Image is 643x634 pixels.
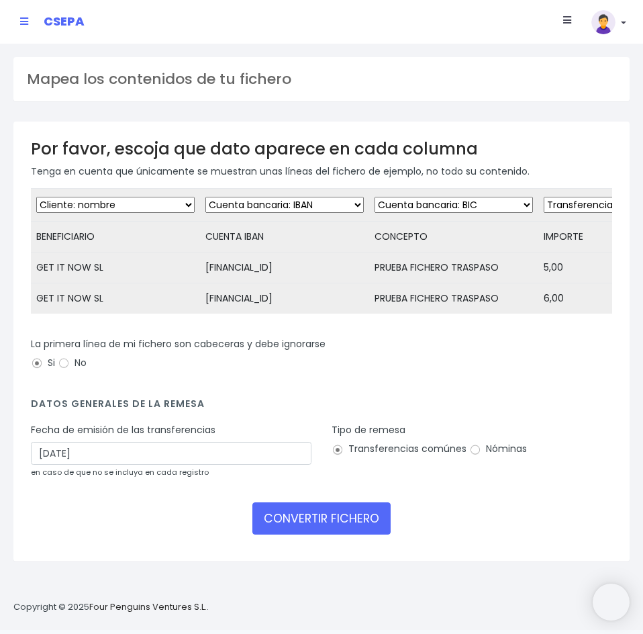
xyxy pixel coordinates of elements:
td: CONCEPTO [369,222,538,253]
img: profile [591,10,615,34]
h3: Por favor, escoja que dato aparece en cada columna [31,139,612,158]
small: en caso de que no se incluya en cada registro [31,467,209,478]
label: La primera línea de mi fichero son cabeceras y debe ignorarse [31,337,326,351]
h3: Mapea los contenidos de tu fichero [27,71,616,88]
td: PRUEBA FICHERO TRASPASO [369,283,538,314]
button: CONVERTIR FICHERO [252,502,391,535]
td: CUENTA IBAN [200,222,369,253]
span: CSEPA [44,13,85,30]
p: Tenga en cuenta que únicamente se muestran unas líneas del fichero de ejemplo, no todo su contenido. [31,164,612,179]
h4: Datos generales de la remesa [31,398,612,416]
a: Four Penguins Ventures S.L. [89,600,207,613]
label: Fecha de emisión de las transferencias [31,423,215,437]
p: Copyright © 2025 . [13,600,209,615]
label: Nóminas [469,442,527,456]
td: [FINANCIAL_ID] [200,283,369,314]
a: CSEPA [44,10,85,33]
label: Si [31,356,55,370]
td: GET IT NOW SL [31,253,200,283]
label: Transferencias comúnes [332,442,466,456]
td: [FINANCIAL_ID] [200,253,369,283]
td: PRUEBA FICHERO TRASPASO [369,253,538,283]
label: Tipo de remesa [332,423,405,437]
label: No [58,356,87,370]
td: GET IT NOW SL [31,283,200,314]
td: BENEFICIARIO [31,222,200,253]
